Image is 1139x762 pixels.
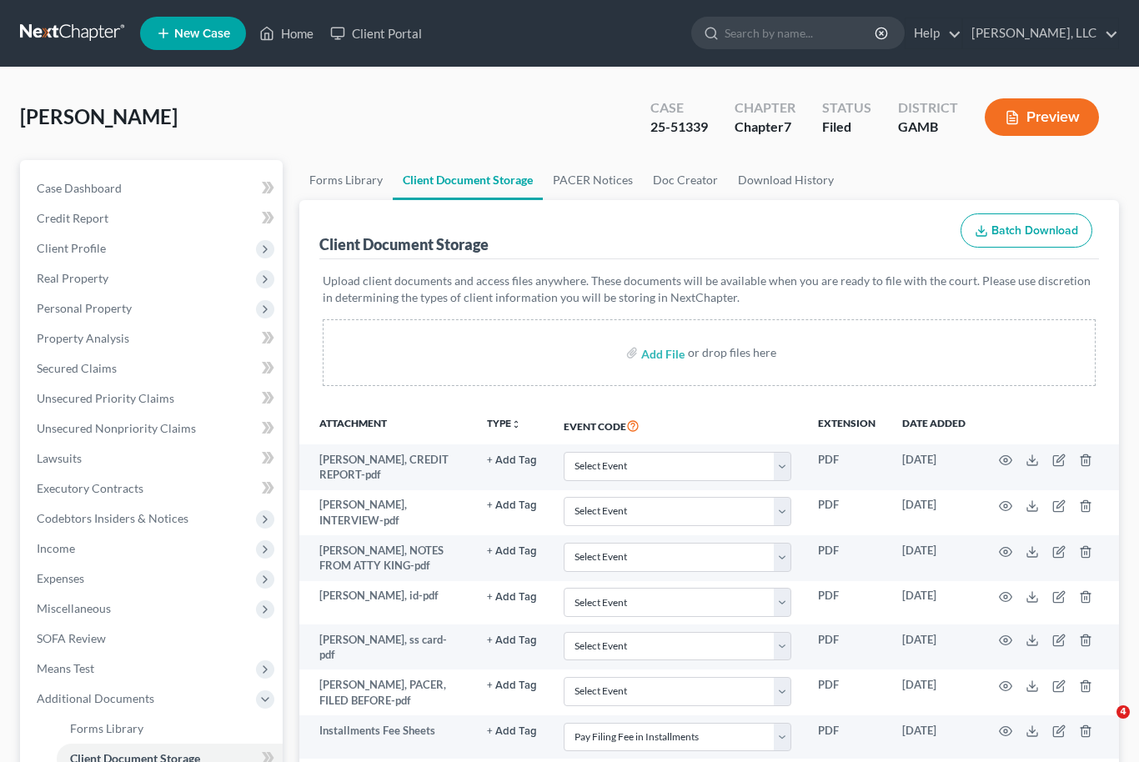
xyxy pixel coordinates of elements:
[805,406,889,444] th: Extension
[23,624,283,654] a: SOFA Review
[805,669,889,715] td: PDF
[174,28,230,40] span: New Case
[299,444,474,490] td: [PERSON_NAME], CREDIT REPORT-pdf
[822,98,871,118] div: Status
[37,631,106,645] span: SOFA Review
[487,723,537,739] a: + Add Tag
[487,680,537,691] button: + Add Tag
[487,635,537,646] button: + Add Tag
[961,213,1092,248] button: Batch Download
[688,344,776,361] div: or drop files here
[889,624,979,670] td: [DATE]
[487,588,537,604] a: + Add Tag
[650,98,708,118] div: Case
[37,331,129,345] span: Property Analysis
[393,160,543,200] a: Client Document Storage
[299,581,474,624] td: [PERSON_NAME], id-pdf
[487,726,537,737] button: + Add Tag
[487,632,537,648] a: + Add Tag
[805,581,889,624] td: PDF
[487,592,537,603] button: + Add Tag
[299,624,474,670] td: [PERSON_NAME], ss card-pdf
[319,234,489,254] div: Client Document Storage
[37,271,108,285] span: Real Property
[299,535,474,581] td: [PERSON_NAME], NOTES FROM ATTY KING-pdf
[805,715,889,759] td: PDF
[784,118,791,134] span: 7
[805,444,889,490] td: PDF
[37,661,94,675] span: Means Test
[991,223,1078,238] span: Batch Download
[23,353,283,384] a: Secured Claims
[23,474,283,504] a: Executory Contracts
[889,490,979,536] td: [DATE]
[23,203,283,233] a: Credit Report
[37,361,117,375] span: Secured Claims
[37,421,196,435] span: Unsecured Nonpriority Claims
[963,18,1118,48] a: [PERSON_NAME], LLC
[299,406,474,444] th: Attachment
[57,714,283,744] a: Forms Library
[37,571,84,585] span: Expenses
[487,455,537,466] button: + Add Tag
[23,384,283,414] a: Unsecured Priority Claims
[643,160,728,200] a: Doc Creator
[725,18,877,48] input: Search by name...
[728,160,844,200] a: Download History
[322,18,430,48] a: Client Portal
[323,273,1096,306] p: Upload client documents and access files anywhere. These documents will be available when you are...
[889,715,979,759] td: [DATE]
[889,444,979,490] td: [DATE]
[37,601,111,615] span: Miscellaneous
[299,669,474,715] td: [PERSON_NAME], PACER, FILED BEFORE-pdf
[70,721,143,735] span: Forms Library
[299,490,474,536] td: [PERSON_NAME], INTERVIEW-pdf
[37,211,108,225] span: Credit Report
[23,323,283,353] a: Property Analysis
[37,181,122,195] span: Case Dashboard
[898,118,958,137] div: GAMB
[23,444,283,474] a: Lawsuits
[889,535,979,581] td: [DATE]
[299,160,393,200] a: Forms Library
[37,301,132,315] span: Personal Property
[487,500,537,511] button: + Add Tag
[487,452,537,468] a: + Add Tag
[37,541,75,555] span: Income
[37,691,154,705] span: Additional Documents
[889,581,979,624] td: [DATE]
[805,490,889,536] td: PDF
[550,406,805,444] th: Event Code
[487,543,537,559] a: + Add Tag
[822,118,871,137] div: Filed
[889,669,979,715] td: [DATE]
[889,406,979,444] th: Date added
[487,677,537,693] a: + Add Tag
[735,98,795,118] div: Chapter
[1116,705,1130,719] span: 4
[1082,705,1122,745] iframe: Intercom live chat
[487,497,537,513] a: + Add Tag
[23,414,283,444] a: Unsecured Nonpriority Claims
[37,391,174,405] span: Unsecured Priority Claims
[511,419,521,429] i: unfold_more
[23,173,283,203] a: Case Dashboard
[650,118,708,137] div: 25-51339
[487,419,521,429] button: TYPEunfold_more
[898,98,958,118] div: District
[985,98,1099,136] button: Preview
[37,451,82,465] span: Lawsuits
[299,715,474,759] td: Installments Fee Sheets
[37,241,106,255] span: Client Profile
[805,624,889,670] td: PDF
[543,160,643,200] a: PACER Notices
[805,535,889,581] td: PDF
[487,546,537,557] button: + Add Tag
[735,118,795,137] div: Chapter
[37,511,188,525] span: Codebtors Insiders & Notices
[20,104,178,128] span: [PERSON_NAME]
[906,18,961,48] a: Help
[251,18,322,48] a: Home
[37,481,143,495] span: Executory Contracts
